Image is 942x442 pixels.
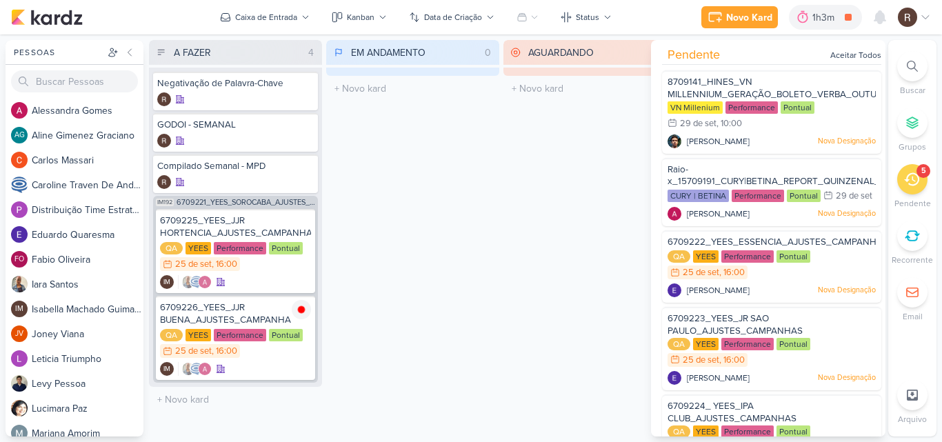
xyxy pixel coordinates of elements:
p: IM [15,305,23,313]
div: 6709225_YEES_JJR HORTENCIA_AJUSTES_CAMPANHA [160,214,311,239]
div: , 16:00 [719,268,745,277]
input: Buscar Pessoas [11,70,138,92]
span: Pendente [668,46,720,64]
div: Aline Gimenez Graciano [11,127,28,143]
div: Pontual [787,190,821,202]
span: Raio-x_15709191_CURY|BETINA_REPORT_QUINZENAL_30.09 [668,164,904,188]
span: 6709221_YEES_SOROCABA_AJUSTES_CAMPANHAS_MIA [177,199,315,206]
div: 29 de set [836,192,872,201]
div: M a r i a n a A m o r i m [32,426,143,441]
div: A l e s s a n d r a G o m e s [32,103,143,118]
div: QA [668,425,690,438]
div: 4 [303,46,319,60]
p: Grupos [899,141,926,153]
div: Criador(a): Rafael Dornelles [157,175,171,189]
span: 6709223_YEES_JR SAO PAULO_AJUSTES_CAMPANHAS [668,313,803,336]
img: Alessandra Gomes [11,102,28,119]
span: 8709141_HINES_VN MILLENNIUM_GERAÇÃO_BOLETO_VERBA_OUTUBRO [668,77,894,100]
p: FO [14,256,24,263]
span: [PERSON_NAME] [687,135,750,148]
img: Leticia Triumpho [11,350,28,367]
div: QA [160,329,183,341]
div: Aceitar Todos [830,49,881,61]
div: E d u a r d o Q u a r e s m a [32,228,143,242]
div: Criador(a): Rafael Dornelles [157,92,171,106]
input: + Novo kard [506,79,674,99]
div: GODOI - SEMANAL [157,119,314,131]
p: Nova Designação [818,285,876,296]
div: L e t i c i a T r i u m p h o [32,352,143,366]
div: Compilado Semanal - MPD [157,160,314,172]
img: Carlos Massari [11,152,28,168]
div: Performance [214,242,266,254]
div: Pessoas [11,46,105,59]
img: Rafael Dornelles [157,92,171,106]
div: Pontual [776,250,810,263]
img: Levy Pessoa [11,375,28,392]
img: Eduardo Quaresma [668,283,681,297]
div: Pontual [269,242,303,254]
div: QA [668,338,690,350]
div: Pontual [776,338,810,350]
div: 29 de set [680,119,716,128]
div: C a r l o s M a s s a r i [32,153,143,168]
div: I a r a S a n t o s [32,277,143,292]
img: Caroline Traven De Andrade [11,177,28,193]
div: YEES [693,425,719,438]
p: JV [15,330,23,338]
div: Pontual [781,101,814,114]
div: Criador(a): Isabella Machado Guimarães [160,362,174,376]
img: Alessandra Gomes [198,275,212,289]
div: Fabio Oliveira [11,251,28,268]
div: YEES [693,338,719,350]
div: F a b i o O l i v e i r a [32,252,143,267]
input: + Novo kard [152,390,319,410]
div: Negativação de Palavra-Chave [157,77,314,90]
div: VN Millenium [668,101,723,114]
div: 5 [921,165,926,177]
div: 25 de set [175,260,212,269]
img: Alessandra Gomes [198,362,212,376]
div: Pontual [269,329,303,341]
div: Criador(a): Rafael Dornelles [157,134,171,148]
div: A l i n e G i m e n e z G r a c i a n o [32,128,143,143]
div: Isabella Machado Guimarães [11,301,28,317]
img: Iara Santos [181,275,195,289]
img: Rafael Dornelles [157,175,171,189]
div: Colaboradores: Iara Santos, Caroline Traven De Andrade, Alessandra Gomes [178,362,212,376]
div: Performance [725,101,778,114]
div: Isabella Machado Guimarães [160,275,174,289]
img: Lucimara Paz [11,400,28,416]
div: 0 [479,46,497,60]
div: 25 de set [175,347,212,356]
p: Nova Designação [818,136,876,147]
img: Caroline Traven De Andrade [190,275,203,289]
span: IM192 [156,199,174,206]
img: Alessandra Gomes [668,207,681,221]
div: QA [160,242,183,254]
div: I s a b e l l a M a c h a d o G u i m a r ã e s [32,302,143,317]
div: YEES [693,250,719,263]
div: L u c i m a r a P a z [32,401,143,416]
div: D i s t r i b u i ç ã o T i m e E s t r a t é g i c o [32,203,143,217]
div: 1h3m [812,10,839,25]
div: Performance [721,250,774,263]
div: CURY | BETINA [668,190,729,202]
img: Rafael Dornelles [898,8,917,27]
img: Caroline Traven De Andrade [190,362,203,376]
div: YEES [186,242,211,254]
div: Performance [214,329,266,341]
span: 6709224_ YEES_IPA CLUB_AJUSTES_CAMPANHAS [668,401,796,424]
img: Distribuição Time Estratégico [11,201,28,218]
div: Criador(a): Isabella Machado Guimarães [160,275,174,289]
p: Buscar [900,84,925,97]
p: Nova Designação [818,208,876,219]
img: Eduardo Quaresma [668,371,681,385]
p: IM [163,366,170,373]
div: Colaboradores: Iara Santos, Caroline Traven De Andrade, Alessandra Gomes [178,275,212,289]
div: C a r o l i n e T r a v e n D e A n d r a d e [32,178,143,192]
div: , 16:00 [212,260,237,269]
img: tracking [292,300,311,319]
p: Nova Designação [818,372,876,383]
div: YEES [186,329,211,341]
